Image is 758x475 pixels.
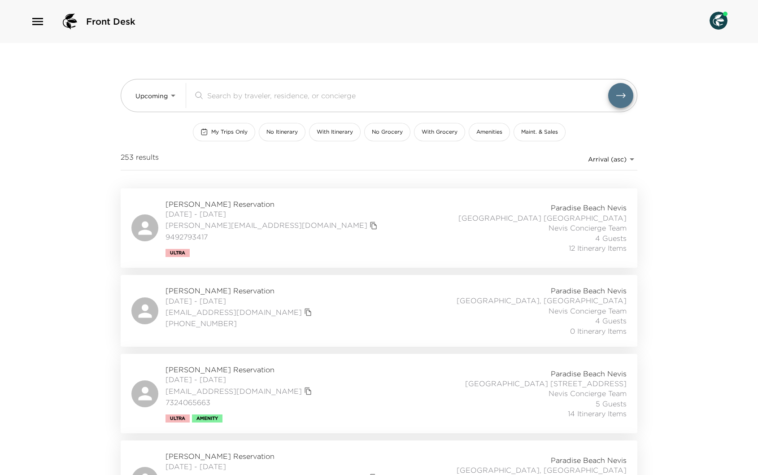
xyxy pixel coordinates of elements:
[595,316,627,326] span: 4 Guests
[514,123,566,141] button: Maint. & Sales
[309,123,361,141] button: With Itinerary
[166,296,314,306] span: [DATE] - [DATE]
[166,451,380,461] span: [PERSON_NAME] Reservation
[549,306,627,316] span: Nevis Concierge Team
[372,128,403,136] span: No Grocery
[193,123,255,141] button: My Trips Only
[551,286,627,296] span: Paradise Beach Nevis
[121,188,637,268] a: [PERSON_NAME] Reservation[DATE] - [DATE][PERSON_NAME][EMAIL_ADDRESS][DOMAIN_NAME]copy primary mem...
[121,275,637,347] a: [PERSON_NAME] Reservation[DATE] - [DATE][EMAIL_ADDRESS][DOMAIN_NAME]copy primary member email[PHO...
[302,306,314,318] button: copy primary member email
[211,128,248,136] span: My Trips Only
[364,123,410,141] button: No Grocery
[457,465,627,475] span: [GEOGRAPHIC_DATA], [GEOGRAPHIC_DATA]
[302,385,314,397] button: copy primary member email
[196,416,218,421] span: Amenity
[422,128,457,136] span: With Grocery
[166,386,302,396] a: [EMAIL_ADDRESS][DOMAIN_NAME]
[710,12,728,30] img: User
[551,203,627,213] span: Paradise Beach Nevis
[166,220,367,230] a: [PERSON_NAME][EMAIL_ADDRESS][DOMAIN_NAME]
[170,416,185,421] span: Ultra
[121,152,159,166] span: 253 results
[549,388,627,398] span: Nevis Concierge Team
[166,199,380,209] span: [PERSON_NAME] Reservation
[207,90,608,100] input: Search by traveler, residence, or concierge
[414,123,465,141] button: With Grocery
[549,223,627,233] span: Nevis Concierge Team
[521,128,558,136] span: Maint. & Sales
[465,379,627,388] span: [GEOGRAPHIC_DATA] [STREET_ADDRESS]
[317,128,353,136] span: With Itinerary
[166,209,380,219] span: [DATE] - [DATE]
[596,399,627,409] span: 5 Guests
[166,307,302,317] a: [EMAIL_ADDRESS][DOMAIN_NAME]
[551,369,627,379] span: Paradise Beach Nevis
[166,462,380,471] span: [DATE] - [DATE]
[568,409,627,418] span: 14 Itinerary Items
[367,219,380,232] button: copy primary member email
[570,326,627,336] span: 0 Itinerary Items
[135,92,168,100] span: Upcoming
[469,123,510,141] button: Amenities
[551,455,627,465] span: Paradise Beach Nevis
[121,354,637,433] a: [PERSON_NAME] Reservation[DATE] - [DATE][EMAIL_ADDRESS][DOMAIN_NAME]copy primary member email7324...
[166,286,314,296] span: [PERSON_NAME] Reservation
[588,155,627,163] span: Arrival (asc)
[476,128,502,136] span: Amenities
[457,296,627,305] span: [GEOGRAPHIC_DATA], [GEOGRAPHIC_DATA]
[266,128,298,136] span: No Itinerary
[569,243,627,253] span: 12 Itinerary Items
[86,15,135,28] span: Front Desk
[458,213,627,223] span: [GEOGRAPHIC_DATA] [GEOGRAPHIC_DATA]
[170,250,185,256] span: Ultra
[166,232,380,242] span: 9492793417
[166,365,314,375] span: [PERSON_NAME] Reservation
[59,11,81,32] img: logo
[166,375,314,384] span: [DATE] - [DATE]
[166,318,314,328] span: [PHONE_NUMBER]
[166,397,314,407] span: 7324065663
[595,233,627,243] span: 4 Guests
[259,123,305,141] button: No Itinerary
